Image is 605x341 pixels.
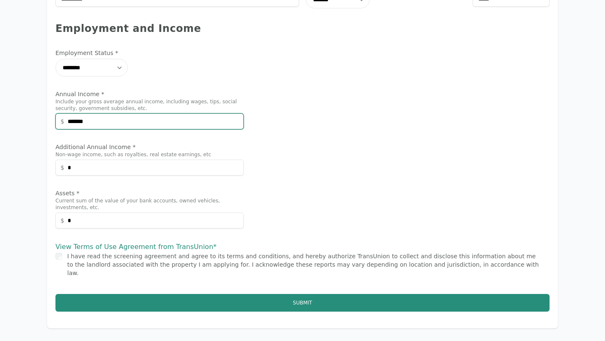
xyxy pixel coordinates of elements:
p: Include your gross average annual income, including wages, tips, social security, government subs... [55,98,244,112]
label: Annual Income * [55,90,244,98]
label: Employment Status * [55,49,244,57]
label: Additional Annual Income * [55,143,244,151]
p: Current sum of the value of your bank accounts, owned vehicles, investments, etc. [55,197,244,211]
a: View Terms of Use Agreement from TransUnion* [55,243,217,251]
label: Assets * [55,189,244,197]
label: I have read the screening agreement and agree to its terms and conditions, and hereby authorize T... [67,253,539,276]
div: Employment and Income [55,22,550,35]
button: Submit [55,294,550,312]
p: Non-wage income, such as royalties, real estate earnings, etc [55,151,244,158]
